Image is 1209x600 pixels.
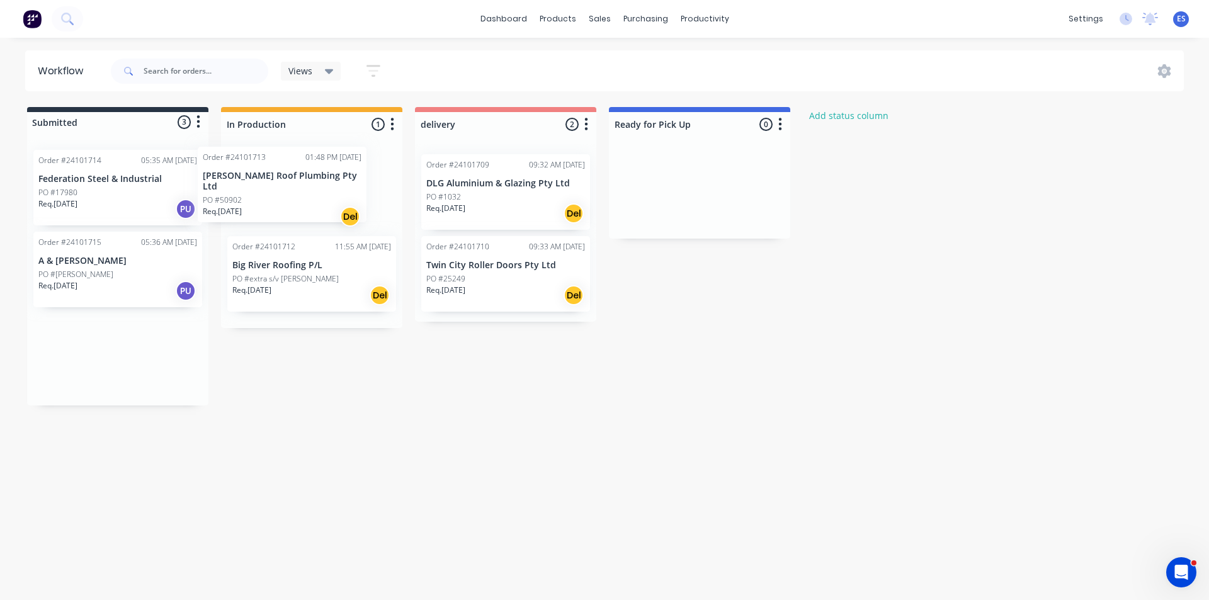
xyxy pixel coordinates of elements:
[565,118,579,131] span: 2
[1177,13,1186,25] span: ES
[1062,9,1110,28] div: settings
[38,64,89,79] div: Workflow
[23,9,42,28] img: Factory
[474,9,533,28] a: dashboard
[617,9,674,28] div: purchasing
[803,107,895,124] button: Add status column
[533,9,582,28] div: products
[674,9,735,28] div: productivity
[759,118,773,131] span: 0
[421,118,545,131] input: Enter column name…
[227,118,351,131] input: Enter column name…
[30,116,77,129] div: Submitted
[1166,557,1196,587] iframe: Intercom live chat
[615,118,739,131] input: Enter column name…
[144,59,268,84] input: Search for orders...
[288,64,312,77] span: Views
[372,118,385,131] span: 1
[582,9,617,28] div: sales
[178,115,191,128] span: 3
